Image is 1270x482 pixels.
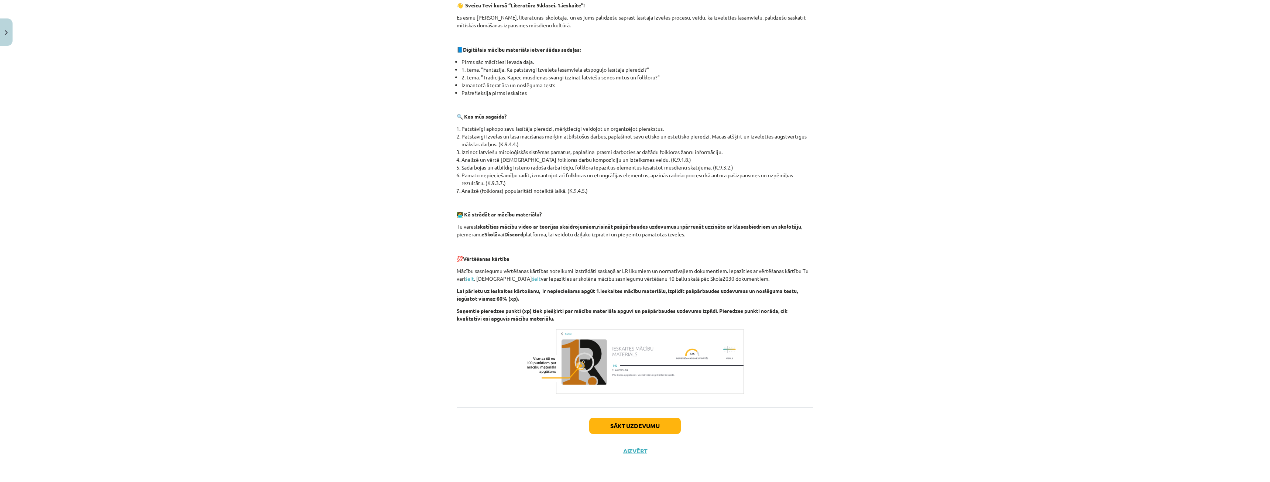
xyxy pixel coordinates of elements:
button: Sākt uzdevumu [589,418,681,434]
li: Pamato nepieciešamību radīt, izmantojot arī folkloras un etnogrāfijas elementus, apzinās radošo p... [461,171,813,187]
li: Izzinot latviešu mitoloģiskās sistēmas pamatus, paplašina prasmi darboties ar dažādu folkloras ža... [461,148,813,156]
p: 📘 [457,46,813,54]
strong: Vērtēšanas kārtība [463,255,509,262]
li: Pirms sāc mācīties! Ievada daļa. [461,58,813,66]
p: Mācību sasniegumu vērtēšanas kārtības noteikumi izstrādāti saskaņā ar LR likumiem un normatīvajie... [457,267,813,283]
strong: Discord [504,231,523,237]
li: Patstāvīgi izvēlas un lasa mācīšanās mērķim atbilstošus darbus, paplašinot savu ētisko un estētis... [461,133,813,148]
strong: Lai pārietu uz ieskaites kārtošanu, ir nepieciešams apgūt 1.ieskaites mācību materiālu, izpildīt ... [457,287,798,302]
li: Izmantotā literatūra un noslēguma tests [461,81,813,89]
li: Sadarbojas un atbildīgi īsteno radošā darba ideju, folklorā iepazītus elementus iesaistot mūsdien... [461,164,813,171]
li: Analizē (folkloras) popularitāti noteiktā laikā. (K.9.4.5.) [461,187,813,195]
strong: 👋 Sveicu Tevi kursā “Literatūra 9.klasei. 1.ieskaite”! [457,2,585,8]
strong: skatīties mācību video ar teorijas skaidrojumiem [477,223,596,230]
img: icon-close-lesson-0947bae3869378f0d4975bcd49f059093ad1ed9edebbc8119c70593378902aed.svg [5,30,8,35]
button: Aizvērt [621,447,649,455]
strong: pārrunāt uzzināto ar klasesbiedriem un skolotāju [682,223,801,230]
p: Tu varēsi , un , piemēram, vai platformā, lai veidotu dziļāku izpratni un pieņemtu pamatotas izvē... [457,223,813,238]
strong: risināt pašpārbaudes uzdevumus [597,223,676,230]
li: Analizē un vērtē [DEMOGRAPHIC_DATA] folkloras darbu kompozīciju un izteiksmes veidu. (K.9.1.8.) [461,156,813,164]
strong: eSkolā [481,231,498,237]
p: 💯 [457,255,813,263]
strong: Digitālais mācību materiāls ietver šādas sadaļas: [463,46,581,53]
a: šeit [532,275,541,282]
li: Pašrefleksija pirms ieskaites [461,89,813,97]
strong: Saņemtie pieredzes punkti (xp) tiek piešķirti par mācību materiāla apguvi un pašpārbaudes uzdevum... [457,307,787,322]
li: 2. tēma. "Tradīcijas. Kāpēc mūsdienās svarīgi izzināt latviešu senos mītus un folkloru?" [461,74,813,81]
li: Patstāvīgi apkopo savu lasītāja pieredzi, mērķtiecīgi veidojot un organizējot pierakstus. [461,125,813,133]
li: 1. tēma. "Fantāzija. Kā patstāvīgi izvēlēta lasāmviela atspoguļo lasītāja pieredzi?" [461,66,813,74]
strong: 🔍 Kas mūs sagaida? [457,113,507,120]
strong: 🧑‍💻 Kā strādāt ar mācību materiālu? [457,211,542,218]
a: šeit [465,275,474,282]
p: Es esmu [PERSON_NAME], literatūras skolotaja, un es jums palīdzēšu saprast lasītāja izvēles proce... [457,14,813,29]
